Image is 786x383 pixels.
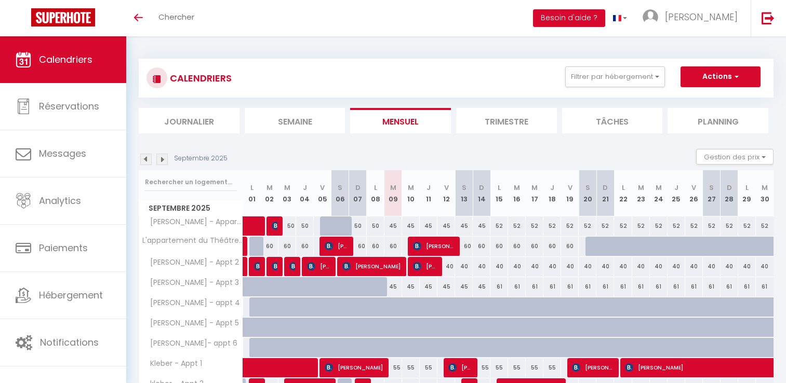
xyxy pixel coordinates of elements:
[139,108,239,133] li: Journalier
[596,257,614,276] div: 40
[384,358,402,377] div: 55
[473,170,490,216] th: 14
[572,358,613,377] span: [PERSON_NAME]
[374,183,377,193] abbr: L
[141,257,242,268] span: [PERSON_NAME] - Appt 2
[367,170,384,216] th: 08
[473,358,490,377] div: 55
[668,216,685,236] div: 52
[526,257,543,276] div: 40
[384,216,402,236] div: 45
[413,256,436,276] span: [PERSON_NAME]
[141,338,240,349] span: [PERSON_NAME]- appt 6
[550,183,554,193] abbr: J
[756,170,774,216] th: 30
[408,183,414,193] abbr: M
[490,358,508,377] div: 55
[526,170,543,216] th: 17
[420,358,437,377] div: 55
[278,237,296,256] div: 60
[614,257,632,276] div: 40
[632,257,650,276] div: 40
[384,237,402,256] div: 60
[596,170,614,216] th: 21
[437,277,455,296] div: 45
[650,216,668,236] div: 52
[490,257,508,276] div: 40
[367,237,384,256] div: 60
[585,183,590,193] abbr: S
[614,277,632,296] div: 61
[614,216,632,236] div: 52
[579,257,596,276] div: 40
[462,183,467,193] abbr: S
[685,277,703,296] div: 61
[668,170,685,216] th: 25
[307,256,330,276] span: [PERSON_NAME]
[331,170,349,216] th: 06
[261,237,278,256] div: 60
[632,216,650,236] div: 52
[455,257,473,276] div: 40
[437,216,455,236] div: 45
[508,170,526,216] th: 16
[427,183,431,193] abbr: J
[543,237,561,256] div: 60
[289,256,295,276] span: [PERSON_NAME]
[384,277,402,296] div: 45
[437,170,455,216] th: 12
[243,170,261,216] th: 01
[314,170,331,216] th: 05
[39,241,88,254] span: Paiements
[638,183,644,193] abbr: M
[342,256,401,276] span: [PERSON_NAME]
[145,173,237,191] input: Rechercher un logement...
[473,277,490,296] div: 45
[738,277,756,296] div: 61
[243,257,248,277] a: [PERSON_NAME]
[650,277,668,296] div: 61
[561,216,579,236] div: 52
[141,358,205,370] span: Kleber - Appt 1
[448,358,472,377] span: [PERSON_NAME]
[158,11,194,22] span: Chercher
[402,358,420,377] div: 55
[727,183,732,193] abbr: D
[696,149,774,165] button: Gestion des prix
[508,257,526,276] div: 40
[650,170,668,216] th: 24
[141,237,245,244] span: L'appartement du Théâtre — en plein centre-ville de [GEOGRAPHIC_DATA]
[709,183,714,193] abbr: S
[490,277,508,296] div: 61
[596,277,614,296] div: 61
[296,237,314,256] div: 60
[665,10,738,23] span: [PERSON_NAME]
[349,170,367,216] th: 07
[303,183,307,193] abbr: J
[703,277,721,296] div: 61
[473,237,490,256] div: 60
[508,216,526,236] div: 52
[514,183,520,193] abbr: M
[745,183,749,193] abbr: L
[413,236,454,256] span: [PERSON_NAME]
[367,216,384,236] div: 50
[338,183,342,193] abbr: S
[243,237,248,256] a: [PERSON_NAME] El [PERSON_NAME]
[490,216,508,236] div: 52
[579,216,596,236] div: 52
[296,170,314,216] th: 04
[402,277,420,296] div: 45
[490,170,508,216] th: 15
[656,183,662,193] abbr: M
[721,216,738,236] div: 52
[579,277,596,296] div: 61
[278,170,296,216] th: 03
[561,257,579,276] div: 40
[455,170,473,216] th: 13
[756,257,774,276] div: 40
[272,216,277,236] span: mustapha ouiakoun
[756,277,774,296] div: 61
[762,183,768,193] abbr: M
[455,277,473,296] div: 45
